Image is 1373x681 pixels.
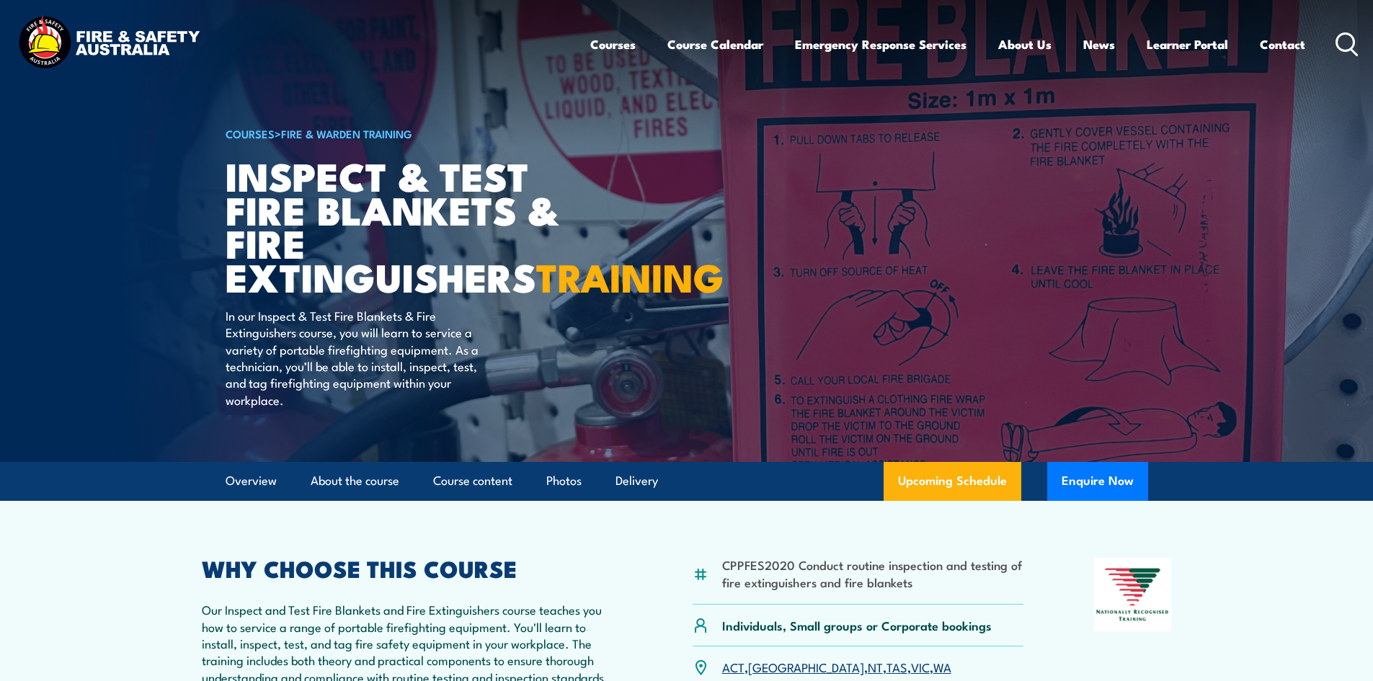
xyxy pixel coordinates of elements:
a: Fire & Warden Training [281,125,412,141]
a: About Us [998,25,1052,63]
a: About the course [311,462,399,500]
a: Emergency Response Services [795,25,967,63]
h6: > [226,125,582,142]
a: Courses [590,25,636,63]
img: Nationally Recognised Training logo. [1094,558,1172,631]
a: Course content [433,462,512,500]
button: Enquire Now [1047,462,1148,501]
a: Course Calendar [667,25,763,63]
h1: Inspect & Test Fire Blankets & Fire Extinguishers [226,159,582,293]
a: Photos [546,462,582,500]
a: COURSES [226,125,275,141]
a: NT [868,658,883,675]
a: WA [933,658,951,675]
a: Learner Portal [1147,25,1228,63]
a: News [1083,25,1115,63]
p: In our Inspect & Test Fire Blankets & Fire Extinguishers course, you will learn to service a vari... [226,307,489,408]
a: VIC [911,658,930,675]
a: Delivery [616,462,658,500]
a: [GEOGRAPHIC_DATA] [748,658,864,675]
p: Individuals, Small groups or Corporate bookings [722,617,992,633]
h2: WHY CHOOSE THIS COURSE [202,558,623,578]
a: Contact [1260,25,1305,63]
a: ACT [722,658,745,675]
a: TAS [887,658,907,675]
li: CPPFES2020 Conduct routine inspection and testing of fire extinguishers and fire blankets [722,556,1024,590]
p: , , , , , [722,659,951,675]
a: Overview [226,462,277,500]
strong: TRAINING [536,246,724,306]
a: Upcoming Schedule [884,462,1021,501]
